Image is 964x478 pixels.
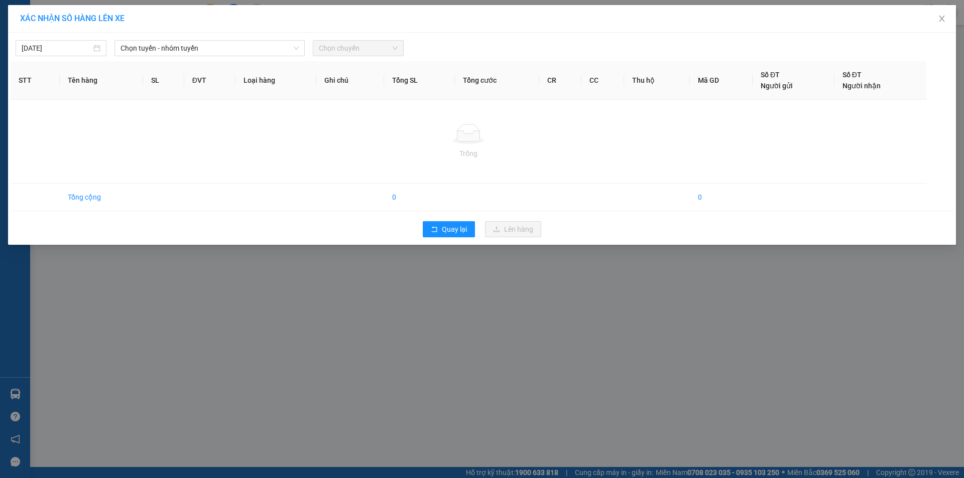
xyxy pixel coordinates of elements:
th: Thu hộ [624,61,689,100]
span: Người gửi [761,82,793,90]
th: SL [143,61,184,100]
li: VP VP [GEOGRAPHIC_DATA] [5,43,69,76]
th: STT [11,61,60,100]
span: Số ĐT [842,71,862,79]
div: Trống [19,148,918,159]
span: Số ĐT [761,71,780,79]
span: close [938,15,946,23]
input: 13/09/2025 [22,43,91,54]
td: Tổng cộng [60,184,143,211]
th: CC [581,61,624,100]
li: VP Quy Nhơn [69,43,134,54]
li: BB Limousine [5,5,146,24]
span: XÁC NHẬN SỐ HÀNG LÊN XE [20,14,125,23]
th: Mã GD [690,61,753,100]
b: Siêu thị GO, [GEOGRAPHIC_DATA], [GEOGRAPHIC_DATA] [69,55,132,107]
th: CR [539,61,582,100]
span: Chọn chuyến [319,41,398,56]
th: ĐVT [184,61,235,100]
span: rollback [431,226,438,234]
td: 0 [690,184,753,211]
span: Người nhận [842,82,881,90]
td: 0 [384,184,455,211]
button: uploadLên hàng [485,221,541,237]
button: Close [928,5,956,33]
th: Tổng SL [384,61,455,100]
span: Quay lại [442,224,467,235]
th: Tổng cước [455,61,539,100]
span: environment [69,56,76,63]
th: Tên hàng [60,61,143,100]
span: Chọn tuyến - nhóm tuyến [120,41,299,56]
th: Ghi chú [316,61,385,100]
span: down [293,45,299,51]
th: Loại hàng [235,61,316,100]
button: rollbackQuay lại [423,221,475,237]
